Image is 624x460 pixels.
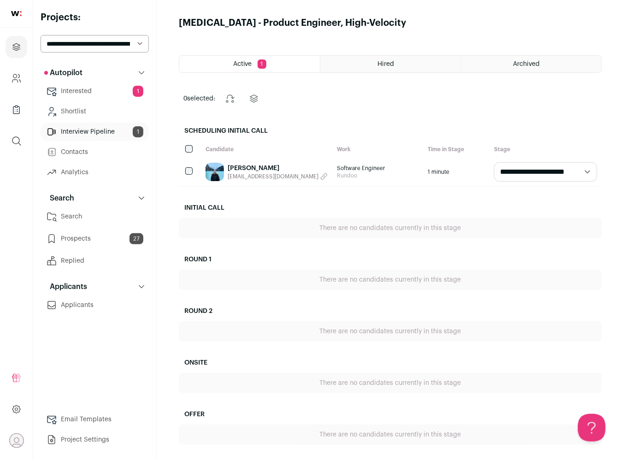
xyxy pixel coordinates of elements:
[41,410,149,429] a: Email Templates
[179,270,602,290] div: There are no candidates currently in this stage
[179,321,602,342] div: There are no candidates currently in this stage
[179,17,406,29] h1: [MEDICAL_DATA] - Product Engineer, High-Velocity
[41,431,149,449] a: Project Settings
[183,94,215,103] span: selected:
[461,56,601,72] a: Archived
[219,88,241,110] button: Change stage
[258,59,266,69] span: 1
[41,230,149,248] a: Prospects27
[130,233,143,244] span: 27
[133,86,143,97] span: 1
[578,414,606,442] iframe: Help Scout Beacon - Open
[41,277,149,296] button: Applicants
[41,143,149,161] a: Contacts
[183,95,187,102] span: 0
[41,189,149,207] button: Search
[423,141,489,158] div: Time in Stage
[179,249,602,270] h2: Round 1
[9,433,24,448] button: Open dropdown
[337,165,418,172] span: Software Engineer
[6,67,27,89] a: Company and ATS Settings
[228,173,328,180] button: [EMAIL_ADDRESS][DOMAIN_NAME]
[332,141,423,158] div: Work
[489,141,602,158] div: Stage
[179,373,602,393] div: There are no candidates currently in this stage
[41,11,149,24] h2: Projects:
[320,56,460,72] a: Hired
[179,353,602,373] h2: Onsite
[11,11,22,16] img: wellfound-shorthand-0d5821cbd27db2630d0214b213865d53afaa358527fdda9d0ea32b1df1b89c2c.svg
[41,163,149,182] a: Analytics
[179,404,602,425] h2: Offer
[377,61,394,67] span: Hired
[44,281,87,292] p: Applicants
[201,141,332,158] div: Candidate
[228,164,328,173] a: [PERSON_NAME]
[41,102,149,121] a: Shortlist
[133,126,143,137] span: 1
[179,198,602,218] h2: Initial Call
[6,36,27,58] a: Projects
[44,67,82,78] p: Autopilot
[228,173,318,180] span: [EMAIL_ADDRESS][DOMAIN_NAME]
[41,252,149,270] a: Replied
[41,296,149,314] a: Applicants
[179,301,602,321] h2: Round 2
[41,82,149,100] a: Interested1
[179,218,602,238] div: There are no candidates currently in this stage
[233,61,252,67] span: Active
[179,121,602,141] h2: Scheduling Initial Call
[179,425,602,445] div: There are no candidates currently in this stage
[337,172,418,179] span: Rundoo
[41,123,149,141] a: Interview Pipeline1
[423,158,489,186] div: 1 minute
[6,99,27,121] a: Company Lists
[44,193,74,204] p: Search
[41,64,149,82] button: Autopilot
[41,207,149,226] a: Search
[206,163,224,181] img: 575fe6b5992c701dc046435c2e5ea428c2673bca438c3f777fa59594e7f5369a.jpg
[513,61,540,67] span: Archived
